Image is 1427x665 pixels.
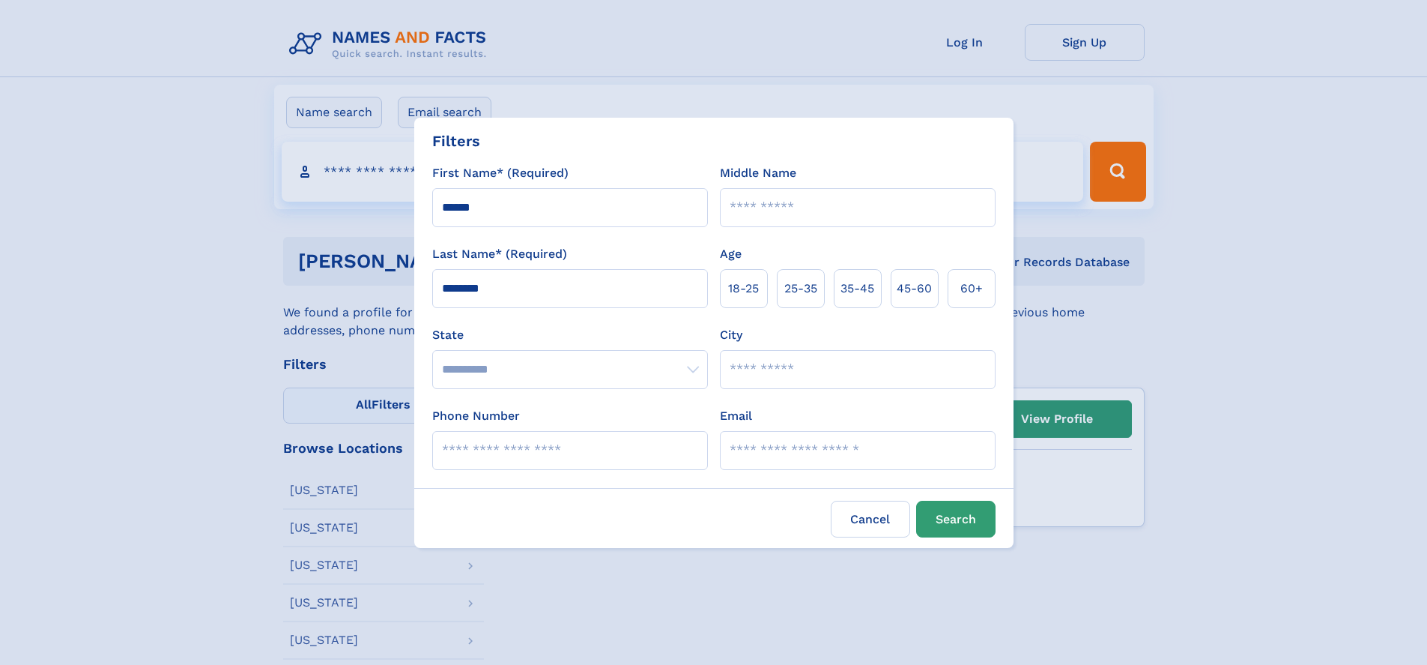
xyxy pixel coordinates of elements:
[720,164,796,182] label: Middle Name
[432,164,569,182] label: First Name* (Required)
[432,245,567,263] label: Last Name* (Required)
[960,280,983,298] span: 60+
[831,501,910,538] label: Cancel
[784,280,817,298] span: 25‑35
[432,130,480,152] div: Filters
[720,326,742,344] label: City
[728,280,759,298] span: 18‑25
[720,407,752,425] label: Email
[720,245,742,263] label: Age
[916,501,996,538] button: Search
[432,407,520,425] label: Phone Number
[432,326,708,344] label: State
[840,280,874,298] span: 35‑45
[897,280,932,298] span: 45‑60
